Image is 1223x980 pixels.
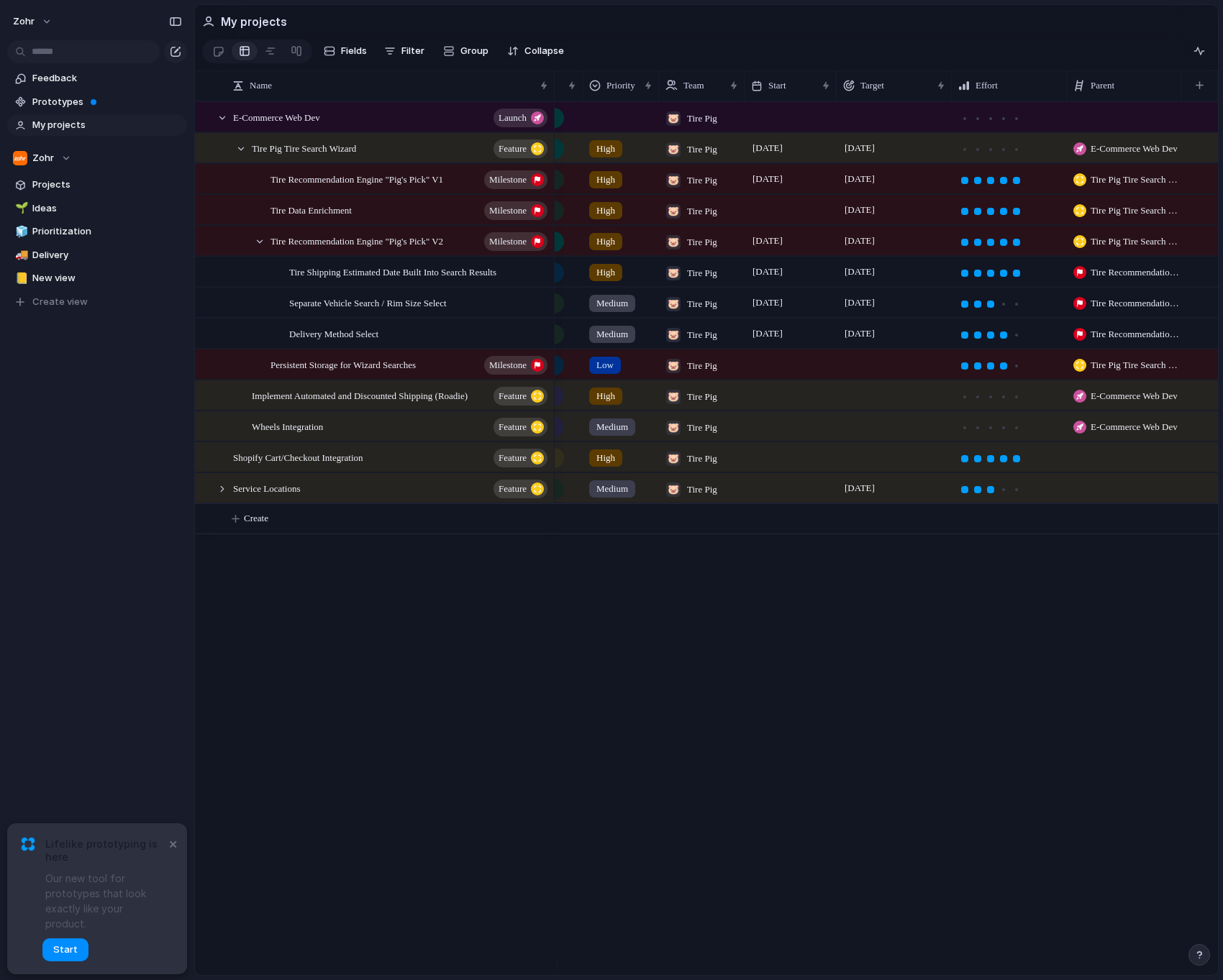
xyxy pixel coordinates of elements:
div: 🐷 [666,390,681,404]
span: High [596,265,615,280]
button: 🚚 [13,248,27,262]
span: Create [244,511,268,526]
span: Our new tool for prototypes that look exactly like your product. [45,871,165,931]
span: Separate Vehicle Search / Rim Size Select [289,294,447,311]
span: Tire Pig Tire Search Wizard [1091,358,1181,372]
span: [DATE] [749,170,786,188]
span: Milestone [489,170,527,190]
div: 🐷 [666,482,681,497]
span: Feedback [32,71,182,86]
button: Collapse [501,40,570,63]
span: Tire Pig Tire Search Wizard [1091,203,1181,218]
span: Feature [499,386,527,406]
span: Tire Pig [687,266,717,280]
span: E-Commerce Web Dev [1091,142,1178,156]
div: 🐷 [666,452,681,466]
button: Milestone [484,232,547,251]
button: Feature [494,449,547,467]
span: Tire Data Enrichment [270,201,352,218]
span: High [596,234,615,249]
span: Tire Pig [687,452,717,466]
div: 🐷 [666,173,681,188]
span: Tire Pig [687,390,717,404]
span: E-Commerce Web Dev [233,109,320,125]
span: Group [460,44,488,58]
span: [DATE] [749,139,786,157]
span: Delivery Method Select [289,325,378,342]
span: [DATE] [749,263,786,280]
span: Tire Pig [687,235,717,249]
div: 🚚 [15,247,25,263]
span: Tire Pig [687,421,717,435]
span: Lifelike prototyping is here [45,838,165,864]
span: launch [499,108,527,128]
h2: My projects [221,13,287,30]
button: zohr [6,10,60,33]
span: Start [53,943,78,957]
span: Zohr [32,151,54,165]
span: Team [683,78,704,93]
span: [DATE] [749,294,786,311]
span: Feature [499,417,527,437]
span: E-Commerce Web Dev [1091,420,1178,434]
span: [DATE] [841,263,878,280]
div: 🐷 [666,204,681,219]
button: Milestone [484,170,547,189]
a: Projects [7,174,187,196]
span: Prototypes [32,95,182,109]
span: Shopify Cart/Checkout Integration [233,449,363,465]
button: Milestone [484,356,547,375]
span: Tire Pig [687,173,717,188]
span: Service Locations [233,480,301,496]
span: Tire Pig [687,359,717,373]
span: Low [596,358,614,372]
span: Tire Pig [687,482,717,497]
button: Create view [7,291,187,313]
button: Dismiss [164,835,181,852]
span: Persistent Storage for Wizard Searches [270,356,416,372]
span: Tire Pig Tire Search Wizard [1091,234,1181,249]
button: Feature [494,387,547,406]
button: 📒 [13,271,27,285]
span: Implement Automated and Discounted Shipping (Roadie) [252,387,468,403]
span: Prioritization [32,224,182,239]
span: Tire Recommendation Engine "Pig's Pick" V2 [1091,327,1181,342]
span: Medium [596,327,628,342]
span: High [596,173,615,187]
span: Medium [596,482,628,496]
span: Priority [606,78,635,93]
span: Name [250,78,272,93]
button: Milestone [484,201,547,220]
span: Feature [499,479,527,499]
span: Milestone [489,201,527,221]
span: Projects [32,178,182,192]
span: Tire Recommendation Engine "Pig's Pick" V2 [270,232,443,249]
span: Fields [341,44,367,58]
span: Tire Pig Tire Search Wizard [252,139,356,156]
div: 🐷 [666,297,681,311]
span: Tire Recommendation Engine "Pig's Pick" V2 [1091,265,1181,280]
span: Tire Recommendation Engine "Pig's Pick" V1 [270,170,443,187]
div: 🐷 [666,328,681,342]
span: [DATE] [841,325,878,342]
button: Feature [494,139,547,158]
button: Filter [378,40,430,63]
a: My projects [7,114,187,136]
span: Medium [596,296,628,311]
span: Tire Pig Tire Search Wizard [1091,173,1181,187]
span: [DATE] [841,480,878,497]
button: 🌱 [13,201,27,216]
span: Tire Pig [687,328,717,342]
span: Feature [499,448,527,468]
div: 🐷 [666,266,681,280]
a: 📒New view [7,267,187,289]
button: 🧊 [13,224,27,239]
div: 🌱Ideas [7,198,187,219]
span: High [596,142,615,156]
span: Feature [499,139,527,159]
span: Tire Pig [687,297,717,311]
span: [DATE] [749,232,786,249]
span: Tire Pig [687,142,717,157]
span: High [596,389,615,403]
